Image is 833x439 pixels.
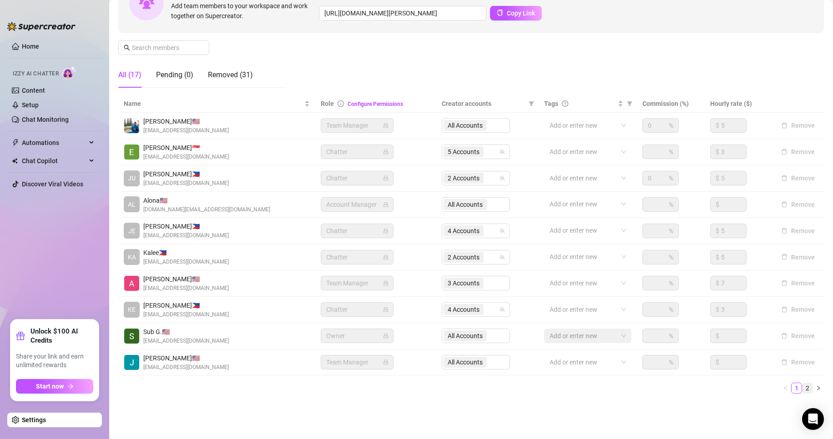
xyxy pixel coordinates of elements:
span: Share your link and earn unlimited rewards [16,352,93,370]
th: Hourly rate ($) [705,95,772,113]
span: KE [128,304,136,314]
span: Chatter [326,224,388,238]
span: Sub G. 🇺🇸 [143,327,229,337]
span: Role [321,100,334,107]
div: Removed (31) [208,70,253,80]
span: [EMAIL_ADDRESS][DOMAIN_NAME] [143,310,229,319]
th: Name [118,95,315,113]
a: Chat Monitoring [22,116,69,123]
span: team [500,175,505,181]
span: Alona 🇺🇸 [143,195,270,205]
span: [PERSON_NAME] 🇸🇬 [143,143,229,153]
img: Jodi [124,355,139,370]
span: [EMAIL_ADDRESS][DOMAIN_NAME] [143,126,229,135]
button: Remove [777,252,818,263]
input: Search members [132,43,197,53]
a: Setup [22,101,39,109]
span: 4 Accounts [448,226,480,236]
span: [EMAIL_ADDRESS][DOMAIN_NAME] [143,258,229,266]
button: Remove [777,199,818,210]
span: lock [383,202,389,207]
span: team [500,149,505,155]
span: filter [529,101,534,106]
th: Commission (%) [637,95,704,113]
li: 1 [791,383,802,394]
span: 2 Accounts [448,173,480,183]
img: logo-BBDzfeDw.svg [7,22,76,31]
span: lock [383,307,389,312]
span: filter [625,97,634,110]
span: 2 Accounts [448,252,480,262]
span: search [124,45,130,51]
span: Copy Link [507,10,535,17]
span: filter [527,97,536,110]
img: Chat Copilot [12,158,18,164]
span: lock [383,228,389,234]
span: left [783,385,788,391]
li: Previous Page [780,383,791,394]
span: [PERSON_NAME] 🇵🇭 [143,221,229,231]
span: Start now [36,383,64,390]
img: Alexicon Ortiaga [124,276,139,291]
img: Emad Ataei [124,118,139,133]
a: Content [22,87,45,94]
span: right [816,385,821,391]
span: question-circle [562,100,568,107]
span: team [500,254,505,260]
button: Remove [777,120,818,131]
img: Eduardo Leon Jr [124,145,139,160]
span: lock [383,254,389,260]
span: Chat Copilot [22,154,86,168]
button: Copy Link [490,6,542,20]
span: KA [128,252,136,262]
span: Creator accounts [442,99,525,109]
button: left [780,383,791,394]
div: Pending (0) [156,70,193,80]
span: Team Manager [326,119,388,132]
span: [PERSON_NAME] 🇺🇸 [143,353,229,363]
span: [EMAIL_ADDRESS][DOMAIN_NAME] [143,179,229,188]
span: Owner [326,329,388,343]
span: [DOMAIN_NAME][EMAIL_ADDRESS][DOMAIN_NAME] [143,205,270,214]
span: 5 Accounts [444,146,484,157]
span: lock [383,280,389,286]
button: Remove [777,304,818,315]
span: lock [383,149,389,155]
span: 4 Accounts [444,225,484,236]
span: team [500,228,505,234]
span: copy [497,10,503,16]
span: Tags [544,99,558,109]
span: info-circle [338,100,344,107]
span: Kalee 🇵🇭 [143,248,229,258]
span: Name [124,99,303,109]
button: Remove [777,225,818,236]
button: Remove [777,330,818,341]
span: Account Manager [326,198,388,211]
span: [PERSON_NAME] 🇺🇸 [143,274,229,284]
span: Automations [22,135,86,150]
span: [EMAIL_ADDRESS][DOMAIN_NAME] [143,363,229,372]
a: Configure Permissions [348,101,403,107]
span: Chatter [326,250,388,264]
span: Team Manager [326,276,388,290]
span: Add team members to your workspace and work together on Supercreator. [171,1,315,21]
span: [PERSON_NAME] 🇺🇸 [143,116,229,126]
span: team [500,307,505,312]
span: lock [383,123,389,128]
span: Chatter [326,171,388,185]
a: Settings [22,416,46,424]
span: 4 Accounts [448,304,480,314]
span: Chatter [326,303,388,316]
button: Remove [777,357,818,368]
span: lock [383,333,389,339]
span: [PERSON_NAME] 🇵🇭 [143,169,229,179]
button: Remove [777,146,818,157]
span: AL [128,200,136,210]
span: 5 Accounts [448,147,480,157]
button: right [813,383,824,394]
span: JU [128,173,136,183]
span: lock [383,359,389,365]
span: [EMAIL_ADDRESS][DOMAIN_NAME] [143,153,229,161]
div: All (17) [118,70,141,80]
span: lock [383,175,389,181]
